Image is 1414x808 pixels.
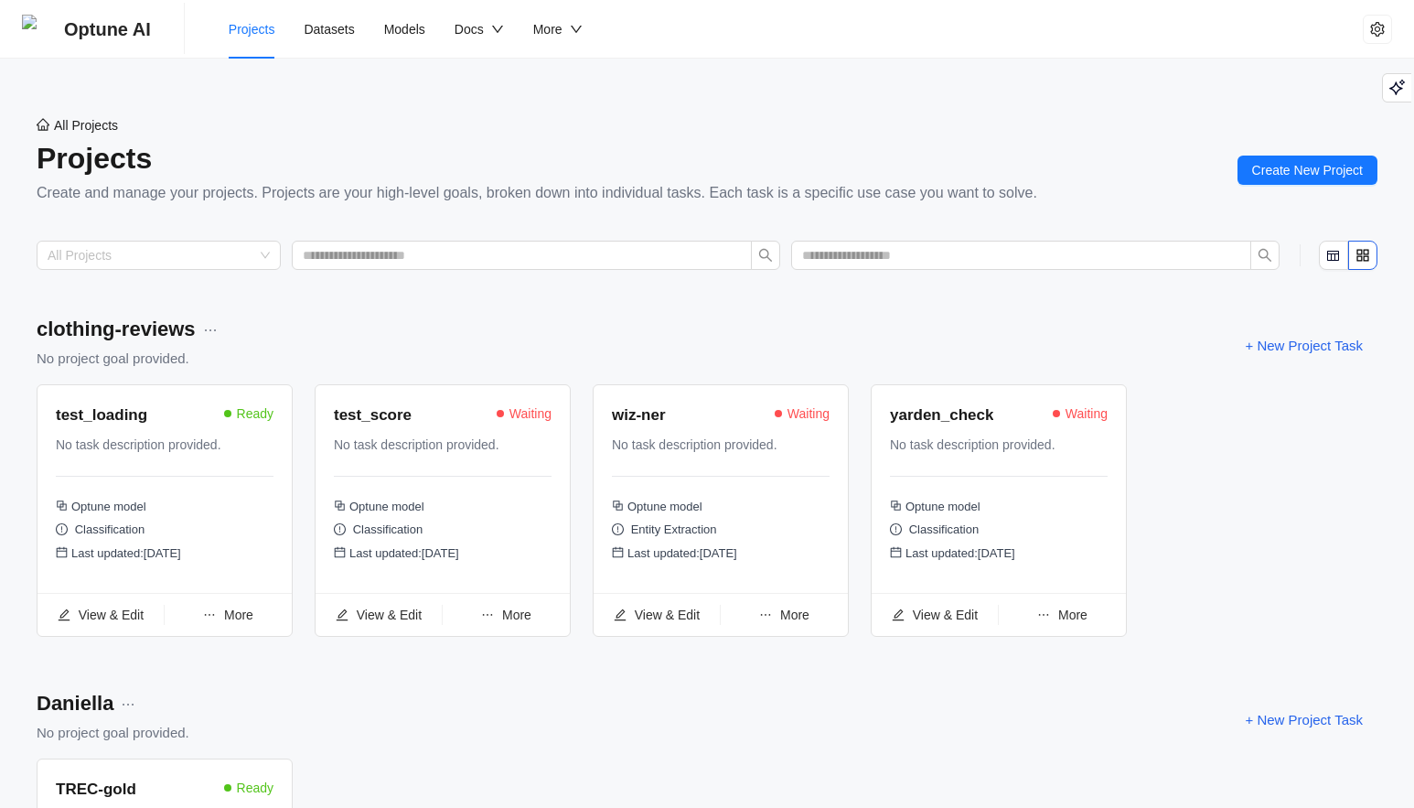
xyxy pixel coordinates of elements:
span: calendar [334,546,346,558]
div: Optune model [334,498,552,522]
div: Projects [37,135,1037,181]
span: calendar [56,546,68,558]
span: Last updated: [DATE] [71,546,181,560]
span: View & Edit [79,608,144,622]
span: edit [892,609,905,621]
span: search [758,248,773,263]
span: setting [1370,22,1385,37]
span: ellipsis [481,609,494,621]
span: block [56,500,68,512]
div: Entity Extraction [612,521,830,544]
img: Optune [22,15,51,44]
div: wiz-ner [612,404,666,428]
div: test_score [334,404,412,428]
div: TREC-gold [56,778,136,803]
span: Waiting [1066,404,1108,424]
div: No task description provided. [890,435,1091,455]
span: Create New Project [1252,160,1363,180]
div: Optune model [890,498,1108,522]
span: Ready [237,778,273,798]
div: clothing-reviews [37,314,196,346]
span: + New Project Task [1245,709,1363,731]
span: Waiting [787,404,830,424]
span: appstore [1355,248,1370,263]
div: No task description provided. [56,435,257,455]
div: test_loading [56,404,147,428]
button: Create New Project [1237,156,1377,185]
div: No task description provided. [334,435,535,455]
span: edit [336,609,348,621]
span: home [37,118,49,131]
span: exclamation-circle [334,523,346,535]
div: Daniella [37,688,113,720]
span: More [1058,608,1087,622]
span: More [224,608,253,622]
span: exclamation-circle [612,523,624,535]
span: All Projects [54,115,118,135]
div: Create and manage your projects. Projects are your high-level goals, broken down into individual ... [37,181,1037,204]
div: Optune model [56,498,273,522]
button: Playground [1382,73,1411,102]
div: No task description provided. [612,435,813,455]
span: Last updated: [DATE] [349,546,459,560]
span: + New Project Task [1245,335,1363,357]
span: more [203,323,218,338]
span: ellipsis [203,609,216,621]
span: exclamation-circle [56,523,68,535]
span: Ready [237,404,273,424]
span: More [502,608,531,622]
span: View & Edit [357,608,422,622]
span: edit [58,609,70,621]
span: block [334,500,346,512]
span: search [1258,248,1272,263]
span: edit [614,609,627,621]
span: View & Edit [635,608,700,622]
div: No project goal provided. [37,722,189,744]
span: calendar [612,546,624,558]
span: exclamation-circle [890,523,902,535]
span: Datasets [304,22,354,37]
button: + New Project Task [1230,330,1377,360]
span: ellipsis [1037,609,1050,621]
span: Models [384,22,425,37]
span: ellipsis [759,609,772,621]
span: More [780,608,809,622]
span: Waiting [509,404,552,424]
span: View & Edit [913,608,978,622]
div: Classification [56,521,273,544]
span: Last updated: [DATE] [905,546,1015,560]
span: calendar [890,546,902,558]
span: Projects [229,22,275,37]
div: Classification [890,521,1108,544]
button: + New Project Task [1230,705,1377,734]
span: more [121,697,135,712]
span: Last updated: [DATE] [627,546,737,560]
div: yarden_check [890,404,993,428]
span: block [890,500,902,512]
div: Classification [334,521,552,544]
div: Optune model [612,498,830,522]
div: No project goal provided. [37,348,225,370]
span: block [612,500,624,512]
